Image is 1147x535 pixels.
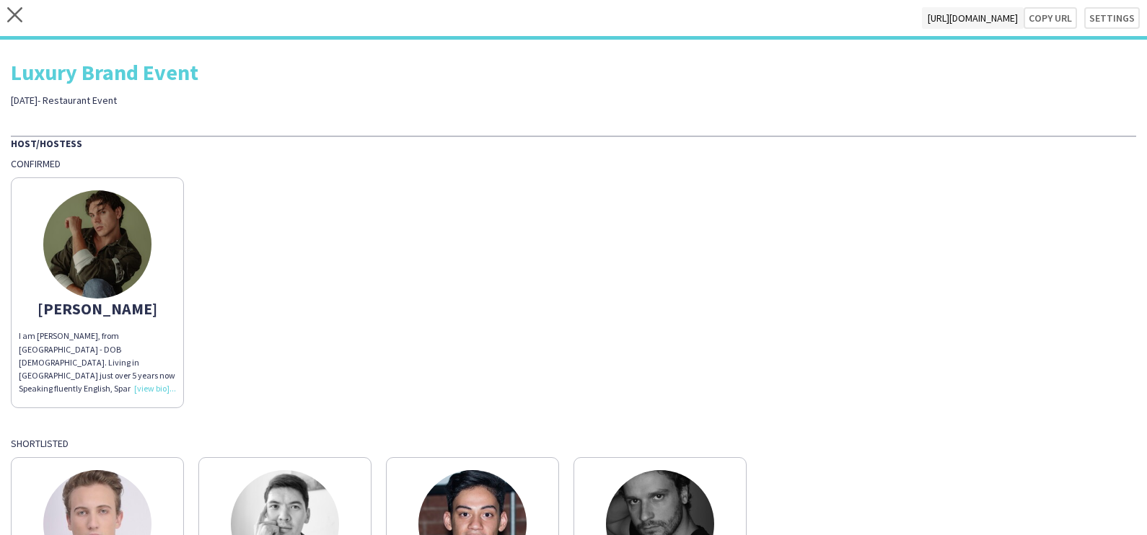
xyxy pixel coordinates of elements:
div: Confirmed [11,157,1136,170]
img: thumb-62fa94e062db2.jpeg [43,190,151,299]
span: [URL][DOMAIN_NAME] [922,7,1024,29]
div: [DATE]- Restaurant Event [11,94,405,107]
button: Settings [1084,7,1140,29]
div: Host/Hostess [11,136,1136,150]
div: Luxury Brand Event [11,61,1136,83]
div: I am [PERSON_NAME], from [GEOGRAPHIC_DATA] - DOB [DEMOGRAPHIC_DATA]. Living in [GEOGRAPHIC_DATA] ... [19,330,176,395]
div: [PERSON_NAME] [19,302,176,315]
button: Copy url [1024,7,1077,29]
div: Shortlisted [11,437,1136,450]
